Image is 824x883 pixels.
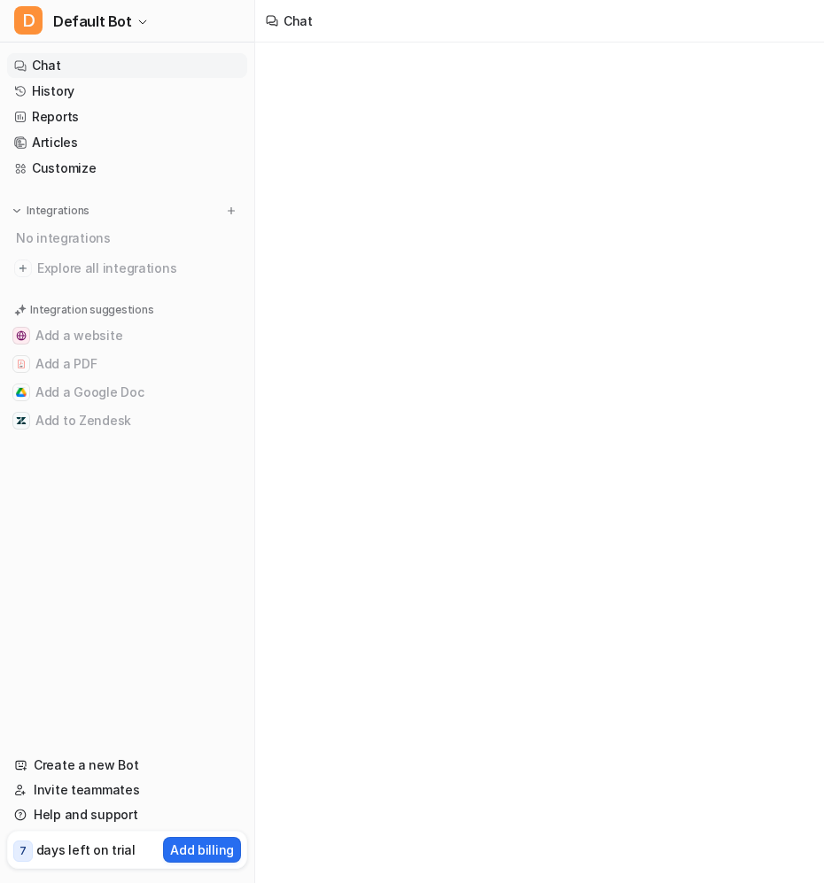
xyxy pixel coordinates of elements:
img: Add a PDF [16,359,27,369]
button: Add billing [163,837,241,863]
button: Add to ZendeskAdd to Zendesk [7,407,247,435]
div: Chat [284,12,313,30]
a: Chat [7,53,247,78]
a: Customize [7,156,247,181]
a: Reports [7,105,247,129]
a: History [7,79,247,104]
p: Add billing [170,840,234,859]
img: Add to Zendesk [16,415,27,426]
button: Integrations [7,202,95,220]
img: Add a Google Doc [16,387,27,398]
img: explore all integrations [14,259,32,277]
p: Integrations [27,204,89,218]
button: Add a Google DocAdd a Google Doc [7,378,247,407]
a: Create a new Bot [7,753,247,778]
a: Articles [7,130,247,155]
span: Default Bot [53,9,132,34]
img: Add a website [16,330,27,341]
button: Add a PDFAdd a PDF [7,350,247,378]
p: 7 [19,843,27,859]
p: Integration suggestions [30,302,153,318]
p: days left on trial [36,840,136,859]
a: Explore all integrations [7,256,247,281]
span: Explore all integrations [37,254,240,283]
button: Add a websiteAdd a website [7,321,247,350]
img: expand menu [11,205,23,217]
img: menu_add.svg [225,205,237,217]
div: No integrations [11,223,247,252]
span: D [14,6,43,35]
a: Help and support [7,802,247,827]
a: Invite teammates [7,778,247,802]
